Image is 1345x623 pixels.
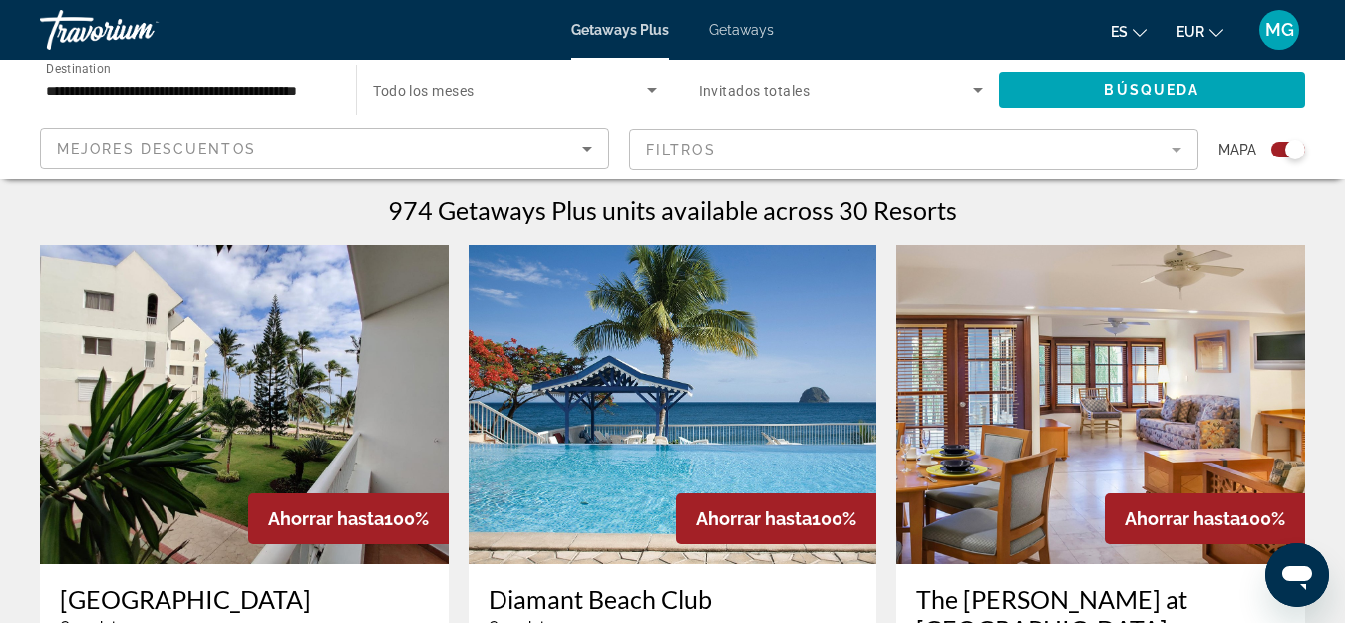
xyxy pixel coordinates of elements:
mat-select: Sort by [57,137,592,160]
img: 3128O01X.jpg [469,245,877,564]
button: Change currency [1177,17,1223,46]
button: Búsqueda [999,72,1305,108]
div: 100% [676,493,876,544]
img: 3930E01X.jpg [40,245,449,564]
span: Invitados totales [699,83,810,99]
button: Filter [629,128,1198,171]
span: Mejores descuentos [57,141,256,156]
span: Destination [46,61,111,75]
div: 100% [248,493,449,544]
span: Búsqueda [1104,82,1199,98]
a: [GEOGRAPHIC_DATA] [60,584,429,614]
button: Change language [1111,17,1147,46]
span: Todo los meses [373,83,474,99]
span: Ahorrar hasta [696,508,812,529]
a: Travorium [40,4,239,56]
span: Ahorrar hasta [1125,508,1240,529]
iframe: Botón para iniciar la ventana de mensajería [1265,543,1329,607]
span: es [1111,24,1128,40]
h1: 974 Getaways Plus units available across 30 Resorts [388,195,957,225]
span: MG [1265,20,1294,40]
span: Mapa [1218,136,1256,163]
a: Getaways Plus [571,22,669,38]
span: Ahorrar hasta [268,508,384,529]
a: Diamant Beach Club [489,584,857,614]
span: EUR [1177,24,1204,40]
div: 100% [1105,493,1305,544]
a: Getaways [709,22,774,38]
button: User Menu [1253,9,1305,51]
img: A200I01X.jpg [896,245,1305,564]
